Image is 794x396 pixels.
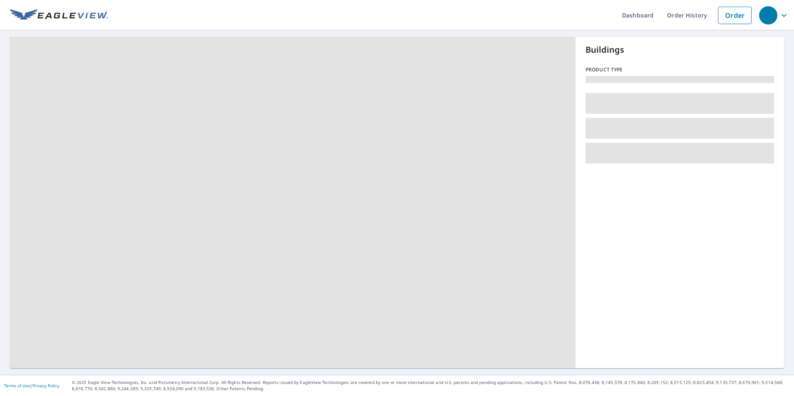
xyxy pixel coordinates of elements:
p: Product type [586,66,774,73]
a: Privacy Policy [32,383,59,389]
p: Buildings [586,44,774,56]
img: EV Logo [10,9,108,22]
p: | [4,383,59,388]
a: Order [718,7,752,24]
p: © 2025 Eagle View Technologies, Inc. and Pictometry International Corp. All Rights Reserved. Repo... [72,379,790,392]
a: Terms of Use [4,383,30,389]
